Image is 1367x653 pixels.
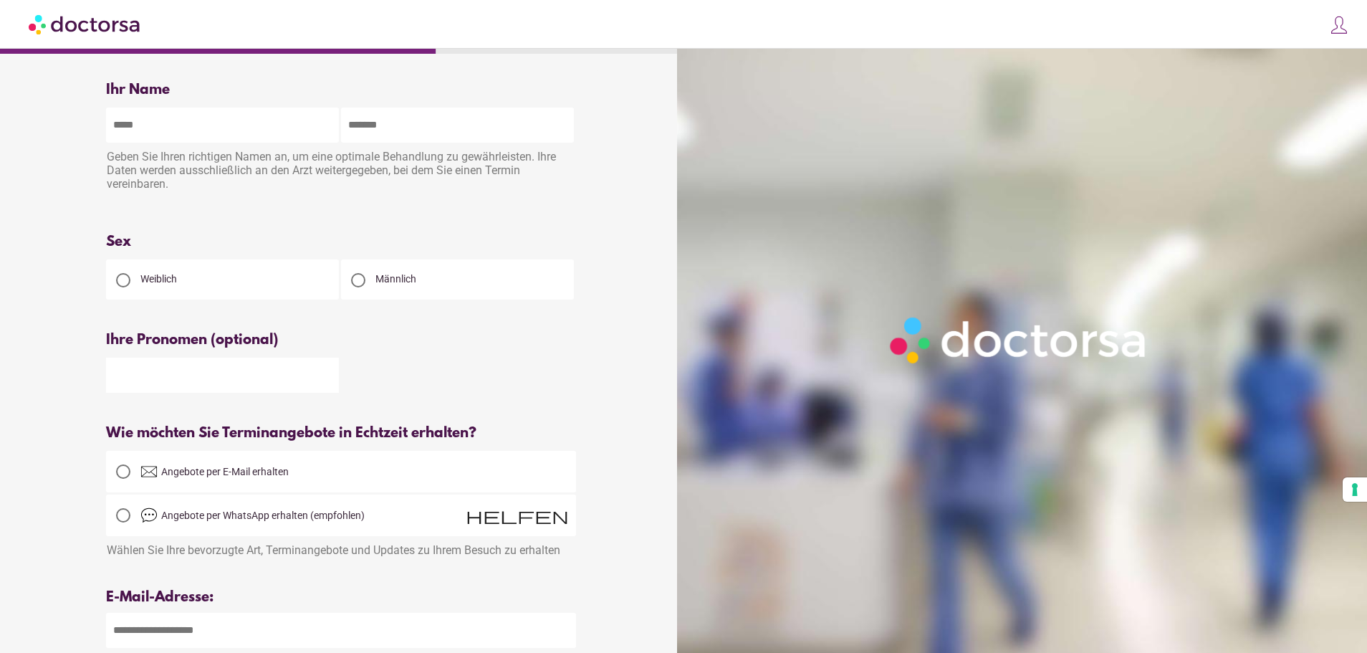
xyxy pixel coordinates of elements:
img: Chat [140,507,158,524]
img: icons8-customer-100.png [1329,15,1349,35]
font: Männlich [375,273,416,285]
font: Weiblich [140,273,177,285]
img: Logo-Doctorsa-trans-White-partial-flat.png [883,310,1156,371]
font: Ihre Pronomen (optional) [106,332,278,348]
font: Wählen Sie Ihre bevorzugte Art, Terminangebote und Updates zu Ihrem Besuch zu erhalten [107,543,560,557]
img: E-Mail [140,463,158,480]
font: Wie möchten Sie Terminangebote in Echtzeit erhalten? [106,425,476,442]
font: Angebote per WhatsApp erhalten (empfohlen) [161,510,365,521]
button: Ihre Einwilligungspräferenzen für Tracking-Technologien [1343,477,1367,502]
font: E-Mail-Adresse: [106,589,214,606]
font: Angebote per E-Mail erhalten [161,466,289,477]
font: helfen [466,505,569,525]
img: Doctorsa.com [29,8,142,40]
font: Geben Sie Ihren richtigen Namen an, um eine optimale Behandlung zu gewährleisten. Ihre Daten werd... [107,150,556,191]
font: Ihr Name [106,82,170,98]
font: Sex [106,234,131,250]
